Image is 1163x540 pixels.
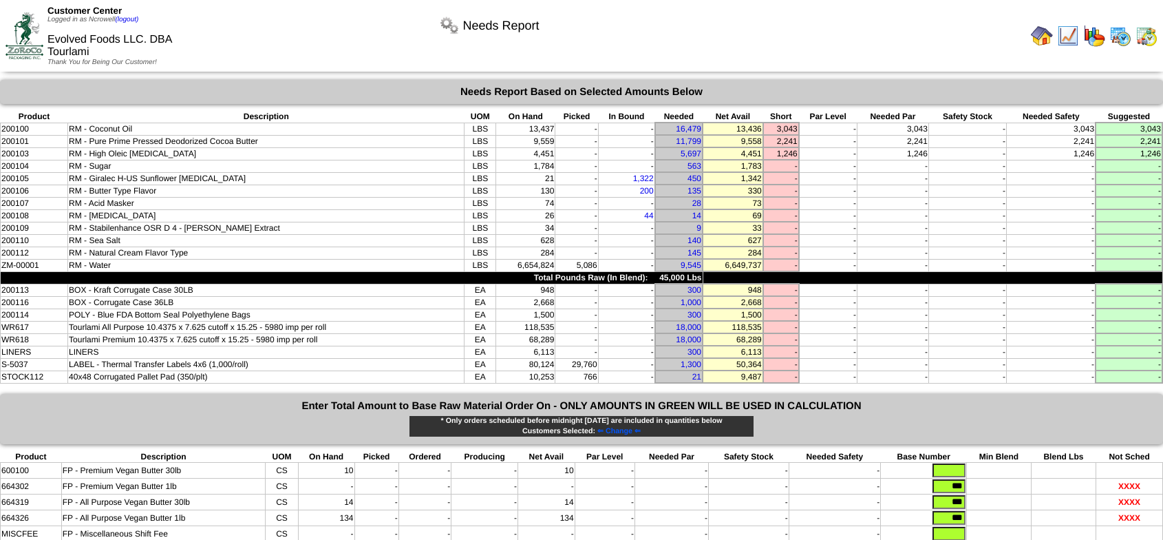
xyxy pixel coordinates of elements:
[496,247,555,259] td: 284
[1007,284,1096,296] td: -
[799,172,857,185] td: -
[555,309,598,321] td: -
[703,160,763,172] td: 1,783
[598,123,655,135] td: -
[799,209,857,222] td: -
[496,333,555,346] td: 68,289
[703,247,763,259] td: 284
[763,197,799,209] td: -
[703,333,763,346] td: 68,289
[763,160,799,172] td: -
[68,123,465,135] td: RM - Coconut Oil
[68,185,465,197] td: RM - Butter Type Flavor
[496,209,555,222] td: 26
[799,185,857,197] td: -
[763,123,799,135] td: 3,043
[1,247,68,259] td: 200112
[68,333,465,346] td: Tourlami Premium 10.4375 x 7.625 cutoff x 15.25 - 5980 imp per roll
[763,111,799,123] th: Short
[68,160,465,172] td: RM - Sugar
[763,358,799,371] td: -
[928,234,1006,247] td: -
[555,147,598,160] td: -
[115,16,138,23] a: (logout)
[857,172,928,185] td: -
[1,185,68,197] td: 200106
[598,147,655,160] td: -
[857,296,928,309] td: -
[928,185,1006,197] td: -
[1,371,68,383] td: STOCK112
[496,123,555,135] td: 13,437
[68,259,465,271] td: RM - Water
[799,321,857,333] td: -
[1096,321,1162,333] td: -
[763,321,799,333] td: -
[655,111,703,123] th: Needed
[1007,222,1096,234] td: -
[465,185,496,197] td: LBS
[681,360,701,369] a: 1,300
[555,296,598,309] td: -
[496,358,555,371] td: 80,124
[465,197,496,209] td: LBS
[68,234,465,247] td: RM - Sea Salt
[687,186,701,196] a: 135
[496,111,555,123] th: On Hand
[799,358,857,371] td: -
[465,284,496,296] td: EA
[1007,209,1096,222] td: -
[68,172,465,185] td: RM - Giralec H-US Sunflower [MEDICAL_DATA]
[1,160,68,172] td: 200104
[703,209,763,222] td: 69
[1096,222,1162,234] td: -
[703,346,763,358] td: 6,113
[68,284,465,296] td: BOX - Kraft Corrugate Case 30LB
[644,211,653,220] a: 44
[1096,346,1162,358] td: -
[1,259,68,271] td: ZM-00001
[692,211,701,220] a: 14
[68,209,465,222] td: RM - [MEDICAL_DATA]
[928,247,1006,259] td: -
[555,197,598,209] td: -
[47,16,138,23] span: Logged in as Ncrowell
[465,358,496,371] td: EA
[799,333,857,346] td: -
[1,333,68,346] td: WR618
[928,209,1006,222] td: -
[703,123,763,135] td: 13,436
[928,160,1006,172] td: -
[555,111,598,123] th: Picked
[6,12,43,59] img: ZoRoCo_Logo(Green%26Foil)%20jpg.webp
[555,346,598,358] td: -
[462,19,539,33] span: Needs Report
[703,321,763,333] td: 118,535
[465,135,496,147] td: LBS
[799,222,857,234] td: -
[68,346,465,358] td: LINERS
[763,247,799,259] td: -
[465,333,496,346] td: EA
[496,222,555,234] td: 34
[465,321,496,333] td: EA
[598,333,655,346] td: -
[598,135,655,147] td: -
[799,296,857,309] td: -
[598,309,655,321] td: -
[703,147,763,160] td: 4,451
[857,160,928,172] td: -
[68,371,465,383] td: 40x48 Corrugated Pallet Pad (350/plt)
[1,284,68,296] td: 200113
[1096,296,1162,309] td: -
[598,259,655,271] td: -
[496,185,555,197] td: 130
[857,222,928,234] td: -
[928,147,1006,160] td: -
[928,172,1006,185] td: -
[598,296,655,309] td: -
[857,259,928,271] td: -
[1007,309,1096,321] td: -
[1007,135,1096,147] td: 2,241
[598,247,655,259] td: -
